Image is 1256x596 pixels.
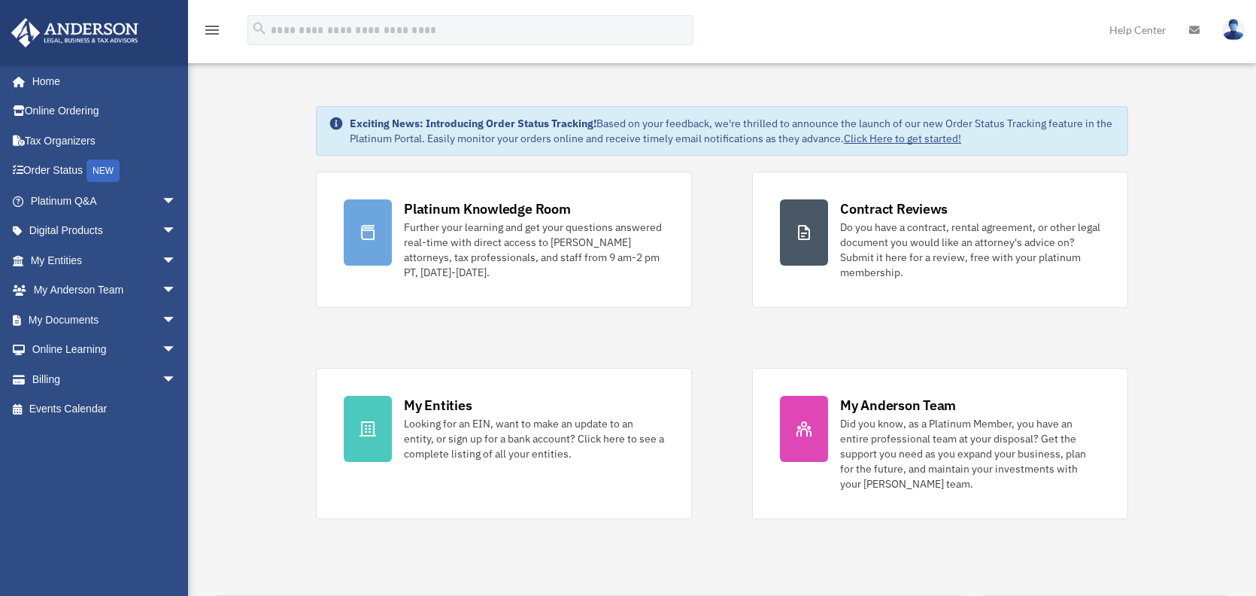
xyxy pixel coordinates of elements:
[404,396,472,415] div: My Entities
[11,156,199,187] a: Order StatusNEW
[162,216,192,247] span: arrow_drop_down
[404,199,571,218] div: Platinum Knowledge Room
[11,245,199,275] a: My Entitiesarrow_drop_down
[162,335,192,366] span: arrow_drop_down
[162,245,192,276] span: arrow_drop_down
[752,172,1128,308] a: Contract Reviews Do you have a contract, rental agreement, or other legal document you would like...
[11,216,199,246] a: Digital Productsarrow_drop_down
[11,364,199,394] a: Billingarrow_drop_down
[844,132,961,145] a: Click Here to get started!
[11,335,199,365] a: Online Learningarrow_drop_down
[162,364,192,395] span: arrow_drop_down
[316,172,692,308] a: Platinum Knowledge Room Further your learning and get your questions answered real-time with dire...
[203,26,221,39] a: menu
[404,220,664,280] div: Further your learning and get your questions answered real-time with direct access to [PERSON_NAM...
[840,220,1100,280] div: Do you have a contract, rental agreement, or other legal document you would like an attorney's ad...
[162,186,192,217] span: arrow_drop_down
[350,116,1115,146] div: Based on your feedback, we're thrilled to announce the launch of our new Order Status Tracking fe...
[11,275,199,306] a: My Anderson Teamarrow_drop_down
[203,21,221,39] i: menu
[86,160,120,182] div: NEW
[11,96,199,126] a: Online Ordering
[162,305,192,336] span: arrow_drop_down
[840,199,948,218] div: Contract Reviews
[316,368,692,519] a: My Entities Looking for an EIN, want to make an update to an entity, or sign up for a bank accoun...
[350,117,596,130] strong: Exciting News: Introducing Order Status Tracking!
[11,394,199,424] a: Events Calendar
[162,275,192,306] span: arrow_drop_down
[7,18,143,47] img: Anderson Advisors Platinum Portal
[251,20,268,37] i: search
[404,416,664,461] div: Looking for an EIN, want to make an update to an entity, or sign up for a bank account? Click her...
[11,66,192,96] a: Home
[11,305,199,335] a: My Documentsarrow_drop_down
[11,186,199,216] a: Platinum Q&Aarrow_drop_down
[752,368,1128,519] a: My Anderson Team Did you know, as a Platinum Member, you have an entire professional team at your...
[11,126,199,156] a: Tax Organizers
[1222,19,1245,41] img: User Pic
[840,416,1100,491] div: Did you know, as a Platinum Member, you have an entire professional team at your disposal? Get th...
[840,396,956,415] div: My Anderson Team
